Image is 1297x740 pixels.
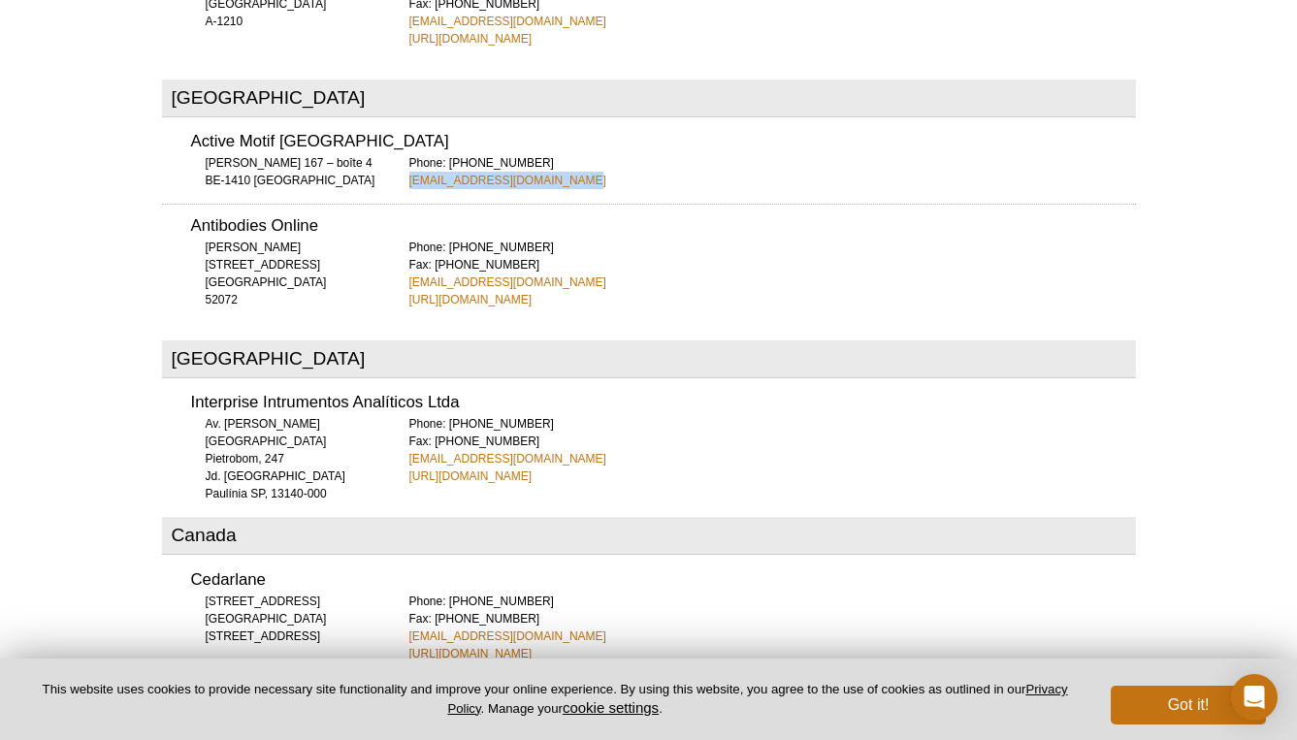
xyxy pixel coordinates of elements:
[409,291,533,308] a: [URL][DOMAIN_NAME]
[409,467,533,485] a: [URL][DOMAIN_NAME]
[191,218,1136,235] h3: Antibodies Online
[191,395,1136,411] h3: Interprise Intrumentos Analíticos Ltda
[1231,674,1278,721] div: Open Intercom Messenger
[409,154,1136,189] div: Phone: [PHONE_NUMBER]
[409,593,1136,662] div: Phone: [PHONE_NUMBER] Fax: [PHONE_NUMBER]
[409,645,533,662] a: [URL][DOMAIN_NAME]
[409,450,606,467] a: [EMAIL_ADDRESS][DOMAIN_NAME]
[563,699,659,716] button: cookie settings
[409,627,606,645] a: [EMAIL_ADDRESS][DOMAIN_NAME]
[1111,686,1266,724] button: Got it!
[162,517,1136,555] h2: Canada
[162,80,1136,117] h2: [GEOGRAPHIC_DATA]
[409,172,606,189] a: [EMAIL_ADDRESS][DOMAIN_NAME]
[191,572,1136,589] h3: Cedarlane
[409,273,606,291] a: [EMAIL_ADDRESS][DOMAIN_NAME]
[409,30,533,48] a: [URL][DOMAIN_NAME]
[162,340,1136,378] h2: [GEOGRAPHIC_DATA]
[191,593,385,645] div: [STREET_ADDRESS] [GEOGRAPHIC_DATA] [STREET_ADDRESS]
[191,415,385,502] div: Av. [PERSON_NAME][GEOGRAPHIC_DATA] Pietrobom, 247 Jd. [GEOGRAPHIC_DATA] Paulínia SP, 13140-000
[409,13,606,30] a: [EMAIL_ADDRESS][DOMAIN_NAME]
[191,239,385,308] div: [PERSON_NAME][STREET_ADDRESS] [GEOGRAPHIC_DATA] 52072
[447,682,1067,715] a: Privacy Policy
[409,239,1136,308] div: Phone: [PHONE_NUMBER] Fax: [PHONE_NUMBER]
[191,134,1136,150] h3: Active Motif [GEOGRAPHIC_DATA]
[191,154,385,189] div: [PERSON_NAME] 167 – boîte 4 BE-1410 [GEOGRAPHIC_DATA]
[31,681,1079,718] p: This website uses cookies to provide necessary site functionality and improve your online experie...
[409,415,1136,485] div: Phone: [PHONE_NUMBER] Fax: [PHONE_NUMBER]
